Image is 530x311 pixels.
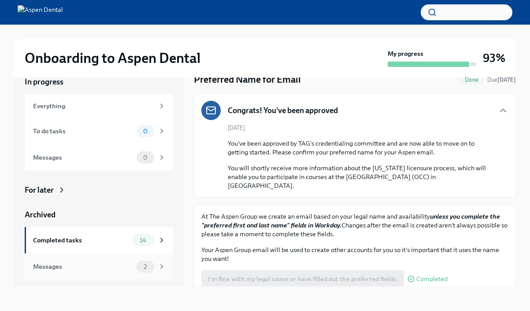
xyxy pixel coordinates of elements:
[497,77,516,83] strong: [DATE]
[487,77,516,83] span: Due
[33,235,129,245] div: Completed tasks
[388,49,423,58] strong: My progress
[487,76,516,84] span: September 23rd, 2025 10:00
[228,164,494,190] p: You will shortly receive more information about the [US_STATE] licensure process, which will enab...
[25,209,173,220] a: Archived
[25,118,173,144] a: To do tasks0
[138,263,152,270] span: 2
[18,5,63,19] img: Aspen Dental
[138,154,153,161] span: 0
[25,144,173,171] a: Messages0
[25,185,173,195] a: For later
[483,50,505,66] h3: 93%
[460,77,484,83] span: Done
[33,153,133,162] div: Messages
[25,227,173,253] a: Completed tasks14
[228,105,338,116] h5: Congrats! You've been approved
[33,101,154,111] div: Everything
[25,94,173,118] a: Everything
[201,245,508,263] p: Your Aspen Group email will be used to create other accounts for you so it's important that it us...
[194,73,301,86] h4: Preferred Name for Email
[25,253,173,280] a: Messages2
[138,128,153,135] span: 0
[33,126,133,136] div: To do tasks
[25,77,173,87] a: In progress
[25,185,54,195] div: For later
[416,276,448,282] span: Completed
[134,237,152,244] span: 14
[228,139,494,157] p: You've been approved by TAG's credentialing committee and are now able to move on to getting star...
[228,124,245,132] span: [DATE]
[201,212,508,238] p: At The Aspen Group we create an email based on your legal name and availability Changes after the...
[33,262,133,271] div: Messages
[25,49,200,67] h2: Onboarding to Aspen Dental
